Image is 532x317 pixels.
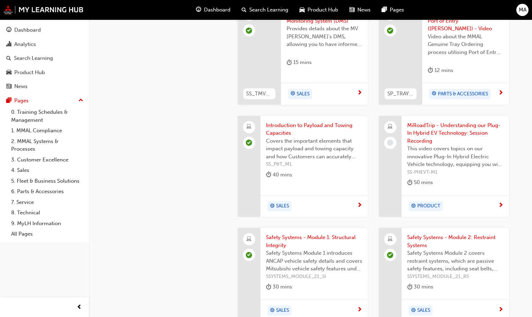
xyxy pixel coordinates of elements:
span: Provides details about the MV [PERSON_NAME]'s DMS, allowing you to have informed, effective, and ... [287,25,362,48]
span: pages-icon [382,6,387,14]
a: 9. MyLH Information [8,218,86,229]
span: next-icon [498,90,503,96]
span: SSYSTEMS_MODULE_21_RS [407,273,503,281]
span: laptop-icon [388,122,393,132]
div: 12 mins [428,66,453,75]
span: next-icon [357,307,362,313]
span: learningRecordVerb_PASS-icon [246,27,252,34]
span: learningRecordVerb_PASS-icon [246,140,252,146]
span: chart-icon [6,41,12,48]
a: SS_TMVDMS_M1The Triton (MV) Driver Monitoring System (DMS)Provides details about the MV [PERSON_N... [238,3,368,105]
div: Product Hub [14,69,45,77]
span: target-icon [432,89,436,98]
span: target-icon [270,202,275,211]
span: MA [519,6,526,14]
span: news-icon [349,6,355,14]
span: target-icon [411,306,416,315]
a: car-iconProduct Hub [294,3,344,17]
a: 6. Parts & Accessories [8,186,86,197]
span: Safety Systems Module 2 covers restraint systems, which are passive safety features, including se... [407,249,503,273]
div: 50 mins [407,178,433,187]
span: next-icon [498,203,503,209]
span: SALES [276,202,289,210]
span: guage-icon [6,27,12,33]
span: Product Hub [307,6,338,14]
span: next-icon [498,307,503,313]
a: Search Learning [3,52,86,65]
span: laptop-icon [246,122,251,132]
span: target-icon [411,202,416,211]
a: guage-iconDashboard [190,3,236,17]
span: duration-icon [428,66,433,75]
span: duration-icon [266,171,271,179]
span: PRODUCT [417,202,440,210]
span: Tray Ordering Process Utilising Port of Entry ([PERSON_NAME]) - Video [428,9,503,33]
a: 8. Technical [8,207,86,218]
a: 7. Service [8,197,86,208]
span: duration-icon [287,58,292,67]
span: car-icon [6,70,12,76]
span: Covers the important elements that impact payload and towing capacity and how Customers can accur... [266,137,362,161]
span: next-icon [357,203,362,209]
a: Analytics [3,38,86,51]
div: Pages [14,97,29,105]
span: target-icon [290,89,295,98]
span: SS_P&T_M1 [266,160,362,168]
span: up-icon [78,96,83,105]
span: Pages [390,6,404,14]
span: laptop-icon [388,235,393,244]
span: duration-icon [407,178,412,187]
span: Search Learning [249,6,288,14]
span: news-icon [6,84,12,90]
div: Analytics [14,40,36,48]
div: 30 mins [407,283,433,291]
span: MiRoadTrip - Understanding our Plug-In Hybrid EV Technology: Session Recording [407,121,503,145]
div: Search Learning [14,54,53,62]
a: pages-iconPages [376,3,410,17]
span: Dashboard [204,6,230,14]
a: search-iconSearch Learning [236,3,294,17]
a: Product Hub [3,66,86,79]
img: mmal [3,5,84,14]
span: SSYSTEMS_MODULE_21_SI [266,273,362,281]
a: SP_TRAYORDR_M1Tray Ordering Process Utilising Port of Entry ([PERSON_NAME]) - VideoVideo about th... [379,3,509,105]
a: 2. MMAL Systems & Processes [8,136,86,154]
span: learningRecordVerb_COMPLETE-icon [246,252,252,258]
span: pages-icon [6,98,12,104]
span: PARTS & ACCESSORIES [438,90,488,98]
button: Pages [3,94,86,107]
a: 5. Fleet & Business Solutions [8,176,86,187]
a: 4. Sales [8,165,86,176]
span: Safety Systems - Module 2: Restraint Systems [407,233,503,249]
span: laptop-icon [246,235,251,244]
span: next-icon [357,90,362,96]
a: News [3,80,86,93]
span: SS-PHEVT-M1 [407,168,503,176]
button: MA [516,4,529,16]
span: learningRecordVerb_COMPLETE-icon [387,27,393,34]
div: 15 mins [287,58,312,67]
span: duration-icon [266,283,271,291]
span: car-icon [299,6,305,14]
span: Safety Systems Module 1 introduces ANCAP vehicle safety details and covers Mitsubishi vehicle saf... [266,249,362,273]
span: learningRecordVerb_COMPLETE-icon [387,252,393,258]
a: 0. Training Schedules & Management [8,107,86,125]
span: prev-icon [77,303,82,312]
span: guage-icon [196,6,201,14]
span: SP_TRAYORDR_M1 [387,90,414,98]
div: 30 mins [266,283,292,291]
button: DashboardAnalyticsSearch LearningProduct HubNews [3,22,86,94]
span: SS_TMVDMS_M1 [246,90,273,98]
a: Dashboard [3,24,86,37]
div: News [14,82,28,90]
span: SALES [297,90,310,98]
div: 40 mins [266,171,292,179]
span: Introduction to Payload and Towing Capacities [266,121,362,137]
span: learningRecordVerb_NONE-icon [387,140,393,146]
span: Video about the MMAL Genuine Tray Ordering process utilising Port of Entry ([PERSON_NAME]) locati... [428,33,503,56]
span: Safety Systems - Module 1: Structural Integrity [266,233,362,249]
span: search-icon [242,6,246,14]
a: All Pages [8,229,86,239]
